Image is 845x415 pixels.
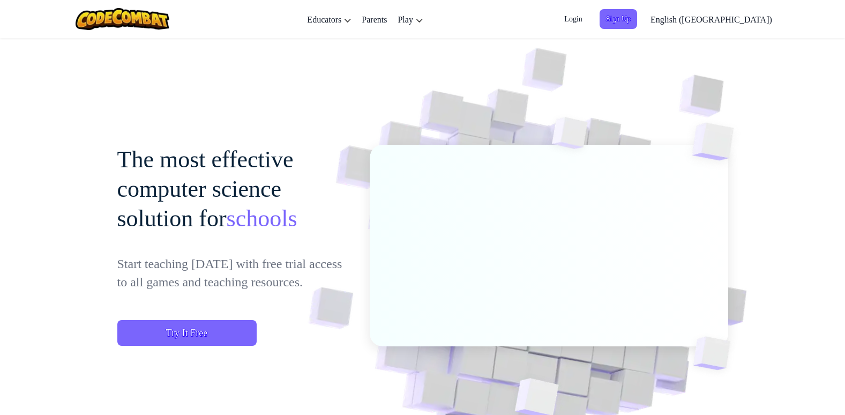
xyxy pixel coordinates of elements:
[302,5,356,34] a: Educators
[532,96,609,176] img: Overlap cubes
[600,9,637,29] button: Sign Up
[76,8,169,30] img: CodeCombat logo
[117,146,294,232] span: The most effective computer science solution for
[392,5,428,34] a: Play
[398,15,413,24] span: Play
[675,314,756,392] img: Overlap cubes
[117,320,257,346] button: Try It Free
[356,5,392,34] a: Parents
[645,5,777,34] a: English ([GEOGRAPHIC_DATA])
[117,255,354,291] p: Start teaching [DATE] with free trial access to all games and teaching resources.
[558,9,588,29] button: Login
[671,97,764,187] img: Overlap cubes
[227,205,297,232] span: schools
[307,15,341,24] span: Educators
[650,15,772,24] span: English ([GEOGRAPHIC_DATA])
